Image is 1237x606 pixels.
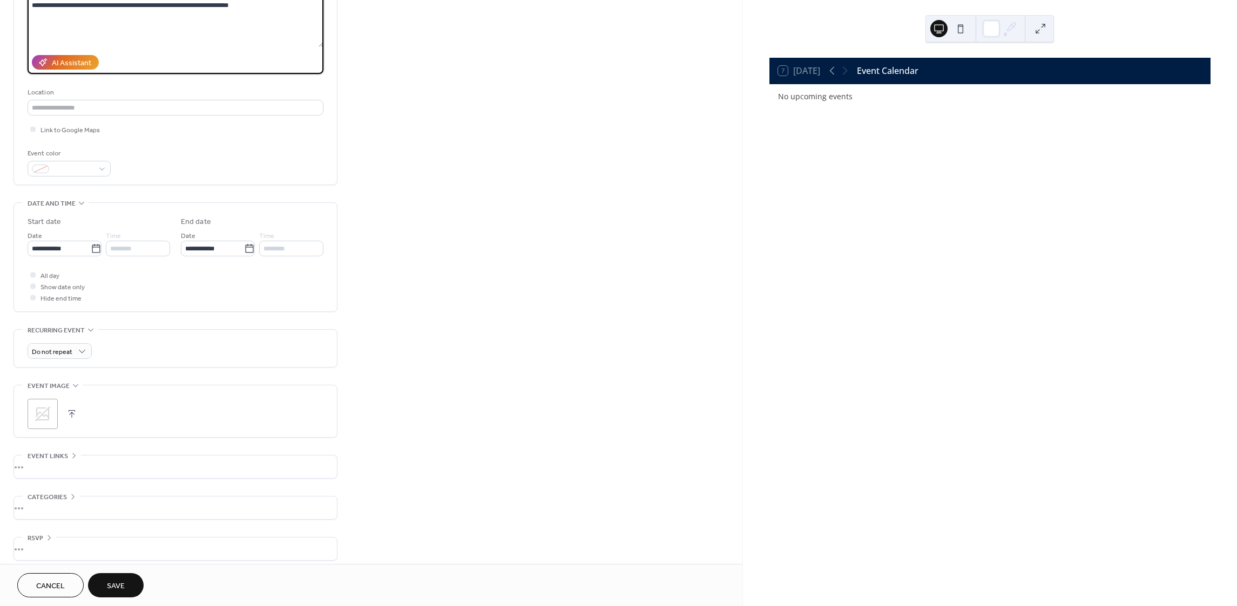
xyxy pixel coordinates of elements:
button: Save [88,573,144,597]
span: Date [181,230,195,242]
div: No upcoming events [778,91,1202,102]
span: Show date only [40,282,85,293]
div: Event color [28,148,109,159]
span: Time [106,230,121,242]
span: Date and time [28,198,76,209]
span: Hide end time [40,293,82,304]
div: AI Assistant [52,58,91,69]
span: All day [40,270,59,282]
span: RSVP [28,533,43,544]
div: Start date [28,216,61,228]
button: AI Assistant [32,55,99,70]
div: ; [28,399,58,429]
span: Event image [28,380,70,392]
span: Link to Google Maps [40,125,100,136]
span: Date [28,230,42,242]
div: ••• [14,455,337,478]
button: Cancel [17,573,84,597]
span: Do not repeat [32,346,72,358]
div: End date [181,216,211,228]
span: Categories [28,492,67,503]
div: ••• [14,537,337,560]
div: Location [28,87,321,98]
div: ••• [14,496,337,519]
span: Cancel [36,581,65,592]
span: Time [259,230,274,242]
span: Save [107,581,125,592]
span: Event links [28,451,68,462]
div: Event Calendar [857,64,918,77]
span: Recurring event [28,325,85,336]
